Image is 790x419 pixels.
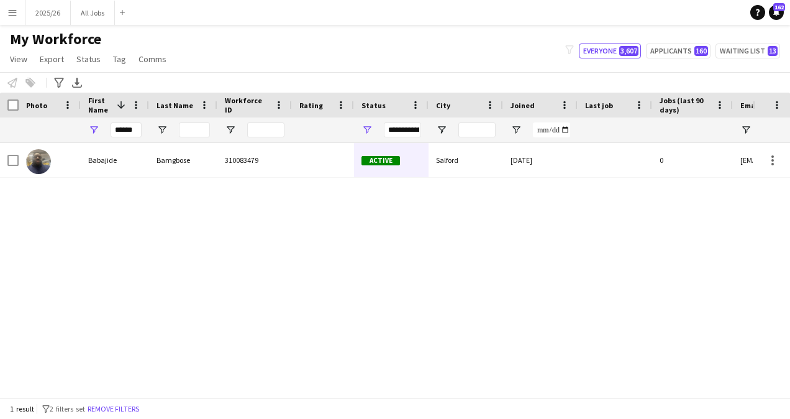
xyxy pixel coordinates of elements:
div: Salford [429,143,503,177]
a: Export [35,51,69,67]
div: Bamgbose [149,143,217,177]
button: Waiting list13 [715,44,780,58]
span: View [10,53,27,65]
button: Everyone3,607 [579,44,641,58]
button: Open Filter Menu [88,124,99,136]
div: Babajide [81,143,149,177]
span: First Name [88,96,112,114]
span: Status [361,101,386,110]
input: First Name Filter Input [111,122,142,137]
span: 162 [773,3,785,11]
span: 3,607 [619,46,638,56]
button: Open Filter Menu [436,124,447,136]
img: Babajide Bamgbose [26,149,51,174]
button: Open Filter Menu [511,124,522,136]
span: Photo [26,101,47,110]
a: 162 [769,5,784,20]
button: Open Filter Menu [361,124,373,136]
span: 160 [694,46,708,56]
button: Open Filter Menu [740,124,751,136]
span: Comms [138,53,166,65]
button: Remove filters [85,402,142,416]
div: 310083479 [217,143,292,177]
span: 2 filters set [50,404,85,413]
span: My Workforce [10,30,101,48]
button: Open Filter Menu [157,124,168,136]
button: Open Filter Menu [225,124,236,136]
button: All Jobs [71,1,115,25]
span: Status [76,53,101,65]
span: Last job [585,101,613,110]
input: Workforce ID Filter Input [247,122,284,137]
a: Comms [134,51,171,67]
span: Rating [299,101,323,110]
span: Last Name [157,101,193,110]
button: 2025/26 [25,1,71,25]
a: Status [71,51,106,67]
span: Joined [511,101,535,110]
span: Email [740,101,760,110]
div: 0 [652,143,733,177]
span: Tag [113,53,126,65]
a: View [5,51,32,67]
span: Active [361,156,400,165]
a: Tag [108,51,131,67]
span: Jobs (last 90 days) [660,96,711,114]
span: City [436,101,450,110]
input: City Filter Input [458,122,496,137]
span: Export [40,53,64,65]
input: Last Name Filter Input [179,122,210,137]
button: Applicants160 [646,44,711,58]
span: 13 [768,46,778,56]
input: Joined Filter Input [533,122,570,137]
app-action-btn: Export XLSX [70,75,84,90]
span: Workforce ID [225,96,270,114]
app-action-btn: Advanced filters [52,75,66,90]
div: [DATE] [503,143,578,177]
